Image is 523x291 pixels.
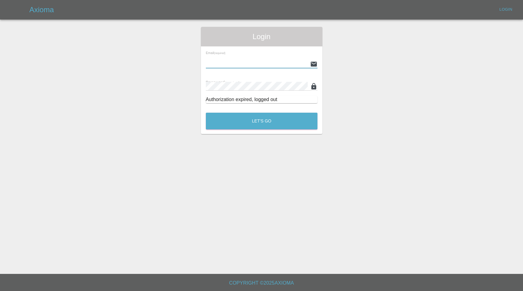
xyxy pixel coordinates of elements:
button: Let's Go [206,113,317,129]
span: Login [206,32,317,42]
h5: Axioma [29,5,54,15]
h6: Copyright © 2025 Axioma [5,279,518,287]
a: Login [496,5,516,14]
small: (required) [225,81,240,85]
span: Email [206,51,225,55]
span: Password [206,80,240,85]
div: Authorization expired, logged out [206,96,317,103]
small: (required) [214,52,225,55]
